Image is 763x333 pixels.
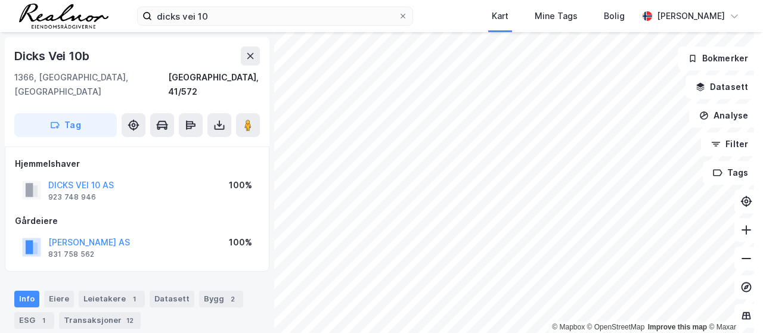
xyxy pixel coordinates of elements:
[703,276,763,333] iframe: Chat Widget
[128,293,140,305] div: 1
[657,9,725,23] div: [PERSON_NAME]
[648,323,707,331] a: Improve this map
[229,235,252,250] div: 100%
[14,46,91,66] div: Dicks Vei 10b
[604,9,625,23] div: Bolig
[44,291,74,307] div: Eiere
[689,104,758,127] button: Analyse
[19,4,108,29] img: realnor-logo.934646d98de889bb5806.png
[703,161,758,185] button: Tags
[14,312,54,329] div: ESG
[227,293,238,305] div: 2
[492,9,508,23] div: Kart
[48,192,96,202] div: 923 748 946
[15,157,259,171] div: Hjemmelshaver
[14,291,39,307] div: Info
[79,291,145,307] div: Leietakere
[48,250,94,259] div: 831 758 562
[38,315,49,326] div: 1
[59,312,141,329] div: Transaksjoner
[14,70,168,99] div: 1366, [GEOGRAPHIC_DATA], [GEOGRAPHIC_DATA]
[14,113,117,137] button: Tag
[552,323,585,331] a: Mapbox
[124,315,136,326] div: 12
[587,323,645,331] a: OpenStreetMap
[703,276,763,333] div: Kontrollprogram for chat
[678,46,758,70] button: Bokmerker
[150,291,194,307] div: Datasett
[229,178,252,192] div: 100%
[199,291,243,307] div: Bygg
[686,75,758,99] button: Datasett
[15,214,259,228] div: Gårdeiere
[701,132,758,156] button: Filter
[168,70,260,99] div: [GEOGRAPHIC_DATA], 41/572
[535,9,578,23] div: Mine Tags
[152,7,398,25] input: Søk på adresse, matrikkel, gårdeiere, leietakere eller personer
